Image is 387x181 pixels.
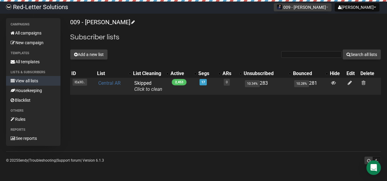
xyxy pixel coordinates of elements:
[6,57,60,67] a: All templates
[242,69,292,78] th: Unsubscribed: No sort applied, activate to apply an ascending sort
[134,86,162,92] a: Click to clean
[70,18,134,26] a: 009 - [PERSON_NAME]
[221,69,242,78] th: ARs: No sort applied, activate to apply an ascending sort
[346,71,358,77] div: Edit
[18,158,28,163] a: Sendy
[292,69,329,78] th: Bounced: No sort applied, activate to apply an ascending sort
[6,38,60,48] a: New campaign
[359,69,381,78] th: Delete: No sort applied, sorting is disabled
[73,79,87,86] span: lEa3O..
[277,5,282,9] img: 75.jpg
[6,107,60,114] li: Others
[366,160,381,175] div: Open Intercom Messenger
[226,80,228,84] a: 0
[292,78,329,95] td: 281
[6,114,60,124] a: Rules
[329,69,345,78] th: Hide: No sort applied, sorting is disabled
[96,69,132,78] th: List: No sort applied, activate to apply an ascending sort
[172,79,187,85] span: 2,453
[57,158,81,163] a: Support forum
[335,3,379,12] button: [PERSON_NAME]
[70,32,381,43] h2: Subscriber lists
[197,69,221,78] th: Segs: No sort applied, activate to apply an ascending sort
[6,95,60,105] a: Blacklist
[132,69,169,78] th: List Cleaning: No sort applied, activate to apply an ascending sort
[71,71,95,77] div: ID
[98,80,121,86] a: Central AR
[29,158,56,163] a: Troubleshooting
[223,71,236,77] div: ARs
[360,71,380,77] div: Delete
[169,69,197,78] th: Active: No sort applied, activate to apply an ascending sort
[6,4,11,10] img: 983279c4004ba0864fc8a668c650e103
[274,3,332,12] button: 009 - [PERSON_NAME]
[133,71,163,77] div: List Cleaning
[245,80,260,87] span: 10.34%
[201,80,205,84] a: 17
[6,157,104,164] p: © 2025 | | | Version 6.1.3
[6,50,60,57] li: Templates
[6,69,60,76] li: Lists & subscribers
[70,69,96,78] th: ID: No sort applied, sorting is disabled
[171,71,191,77] div: Active
[330,71,344,77] div: Hide
[6,126,60,133] li: Reports
[242,78,292,95] td: 283
[70,49,108,60] button: Add a new list
[6,76,60,86] a: View all lists
[6,86,60,95] a: Housekeeping
[134,80,162,92] span: Skipped
[343,49,381,60] button: Search all lists
[345,69,359,78] th: Edit: No sort applied, sorting is disabled
[97,71,126,77] div: List
[6,133,60,143] a: See reports
[6,21,60,28] li: Campaigns
[6,28,60,38] a: All campaigns
[294,80,309,87] span: 10.28%
[244,71,286,77] div: Unsubscribed
[198,71,215,77] div: Segs
[293,71,323,77] div: Bounced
